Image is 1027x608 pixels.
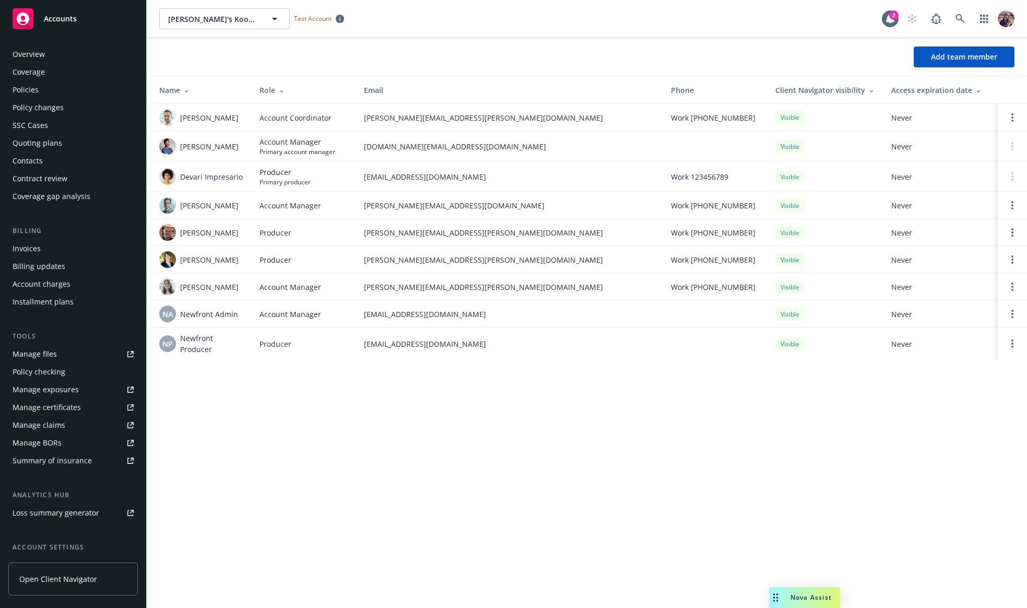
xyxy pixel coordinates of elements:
[8,505,138,521] a: Loss summary generator
[671,112,756,123] span: Work [PHONE_NUMBER]
[159,224,176,241] img: photo
[8,226,138,236] div: Billing
[891,171,989,182] span: Never
[13,381,79,398] div: Manage exposures
[775,111,805,124] div: Visible
[926,8,947,29] a: Report a Bug
[790,593,832,602] span: Nova Assist
[671,227,756,238] span: Work [PHONE_NUMBER]
[974,8,995,29] a: Switch app
[180,254,239,265] span: [PERSON_NAME]
[364,227,654,238] span: [PERSON_NAME][EMAIL_ADDRESS][PERSON_NAME][DOMAIN_NAME]
[180,333,243,355] span: Newfront Producer
[19,574,97,584] span: Open Client Navigator
[162,338,173,349] span: NP
[180,282,239,293] span: [PERSON_NAME]
[180,309,238,320] span: Newfront Admin
[769,587,782,608] div: Drag to move
[259,309,321,320] span: Account Manager
[769,587,840,608] button: Nova Assist
[13,170,67,187] div: Contract review
[13,46,45,63] div: Overview
[13,452,92,469] div: Summary of insurance
[259,167,311,178] span: Producer
[13,346,57,363] div: Manage files
[364,112,654,123] span: [PERSON_NAME][EMAIL_ADDRESS][PERSON_NAME][DOMAIN_NAME]
[931,52,997,62] span: Add team member
[180,200,239,211] span: [PERSON_NAME]
[259,338,291,349] span: Producer
[891,85,989,96] div: Access expiration date
[8,435,138,451] a: Manage BORs
[902,8,923,29] a: Start snowing
[159,138,176,155] img: photo
[162,309,173,320] span: NA
[13,99,64,116] div: Policy changes
[44,15,77,23] span: Accounts
[8,258,138,275] a: Billing updates
[8,4,138,33] a: Accounts
[8,417,138,434] a: Manage claims
[259,147,335,156] span: Primary account manager
[775,170,805,183] div: Visible
[891,282,989,293] span: Never
[13,435,62,451] div: Manage BORs
[775,280,805,294] div: Visible
[259,112,332,123] span: Account Coordinator
[775,308,805,321] div: Visible
[364,141,654,152] span: [DOMAIN_NAME][EMAIL_ADDRESS][DOMAIN_NAME]
[891,141,989,152] span: Never
[13,153,43,169] div: Contacts
[8,346,138,363] a: Manage files
[364,85,654,96] div: Email
[891,112,989,123] span: Never
[13,364,65,380] div: Policy checking
[8,117,138,134] a: SSC Cases
[364,171,654,182] span: [EMAIL_ADDRESS][DOMAIN_NAME]
[891,309,989,320] span: Never
[364,200,654,211] span: [PERSON_NAME][EMAIL_ADDRESS][DOMAIN_NAME]
[775,199,805,212] div: Visible
[13,188,90,205] div: Coverage gap analysis
[8,170,138,187] a: Contract review
[1006,337,1019,350] a: Open options
[13,399,81,416] div: Manage certificates
[1006,280,1019,293] a: Open options
[168,14,258,25] span: [PERSON_NAME]'s Kookies
[180,171,243,182] span: Devari Impresario
[891,254,989,265] span: Never
[671,254,756,265] span: Work [PHONE_NUMBER]
[914,46,1014,67] button: Add team member
[13,258,65,275] div: Billing updates
[259,136,335,147] span: Account Manager
[13,294,74,310] div: Installment plans
[8,364,138,380] a: Policy checking
[775,337,805,350] div: Visible
[8,153,138,169] a: Contacts
[259,227,291,238] span: Producer
[671,282,756,293] span: Work [PHONE_NUMBER]
[364,309,654,320] span: [EMAIL_ADDRESS][DOMAIN_NAME]
[8,81,138,98] a: Policies
[290,13,348,24] span: Test Account
[775,140,805,153] div: Visible
[159,251,176,268] img: photo
[8,99,138,116] a: Policy changes
[891,200,989,211] span: Never
[13,276,70,293] div: Account charges
[8,331,138,342] div: Tools
[1006,226,1019,239] a: Open options
[671,200,756,211] span: Work [PHONE_NUMBER]
[8,294,138,310] a: Installment plans
[8,135,138,151] a: Quoting plans
[1006,199,1019,212] a: Open options
[889,10,899,20] div: 2
[159,85,243,96] div: Name
[159,197,176,214] img: photo
[8,46,138,63] a: Overview
[1006,111,1019,124] a: Open options
[13,240,41,257] div: Invoices
[8,64,138,80] a: Coverage
[775,85,875,96] div: Client Navigator visibility
[364,254,654,265] span: [PERSON_NAME][EMAIL_ADDRESS][PERSON_NAME][DOMAIN_NAME]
